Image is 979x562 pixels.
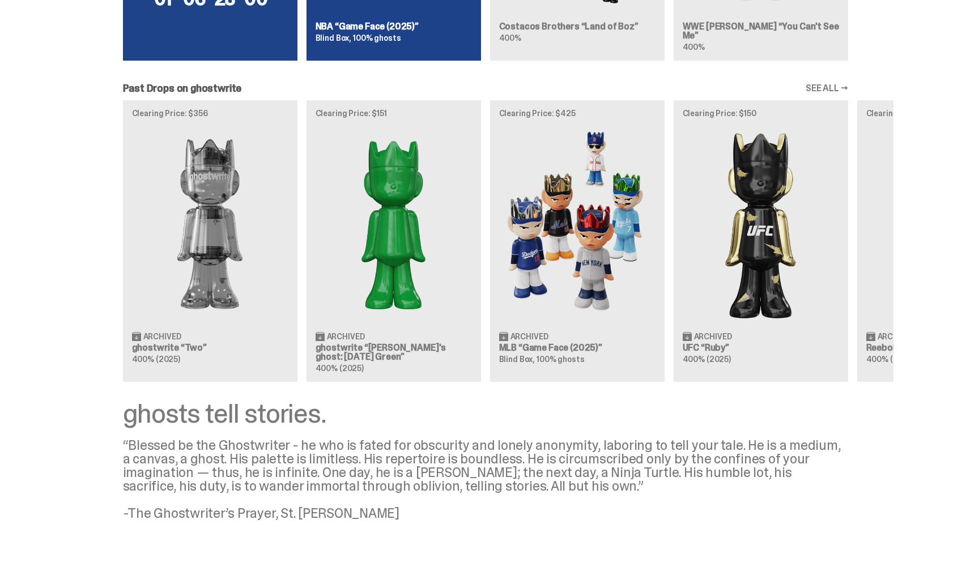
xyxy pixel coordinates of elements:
span: 400% (2025) [316,363,364,373]
img: Two [132,126,288,322]
a: Clearing Price: $356 Two Archived [123,100,297,381]
img: Schrödinger's ghost: Sunday Green [316,126,472,322]
a: Clearing Price: $151 Schrödinger's ghost: Sunday Green Archived [307,100,481,381]
a: Clearing Price: $425 Game Face (2025) Archived [490,100,665,381]
div: “Blessed be the Ghostwriter - he who is fated for obscurity and lonely anonymity, laboring to tel... [123,438,848,520]
span: Archived [878,333,916,340]
h3: ghostwrite “Two” [132,343,288,352]
a: SEE ALL → [806,84,848,93]
h3: NBA “Game Face (2025)” [316,22,472,31]
span: 100% ghosts [537,354,584,364]
span: Archived [327,333,365,340]
p: Clearing Price: $151 [316,109,472,117]
span: Blind Box, [499,354,535,364]
h3: MLB “Game Face (2025)” [499,343,655,352]
span: 100% ghosts [353,33,401,43]
h3: WWE [PERSON_NAME] “You Can't See Me” [683,22,839,40]
h3: Costacos Brothers “Land of Boz” [499,22,655,31]
h3: ghostwrite “[PERSON_NAME]'s ghost: [DATE] Green” [316,343,472,361]
div: ghosts tell stories. [123,400,848,427]
span: Archived [510,333,548,340]
span: Archived [694,333,732,340]
span: 400% (2025) [132,354,180,364]
span: 400% (2025) [683,354,731,364]
p: Clearing Price: $150 [683,109,839,117]
span: Archived [143,333,181,340]
span: 400% [499,33,521,43]
span: Blind Box, [316,33,352,43]
img: Game Face (2025) [499,126,655,322]
p: Clearing Price: $356 [132,109,288,117]
a: Clearing Price: $150 Ruby Archived [674,100,848,381]
img: Ruby [683,126,839,322]
span: 400% [683,42,705,52]
p: Clearing Price: $425 [499,109,655,117]
h2: Past Drops on ghostwrite [123,83,242,93]
h3: UFC “Ruby” [683,343,839,352]
span: 400% (2025) [866,354,914,364]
